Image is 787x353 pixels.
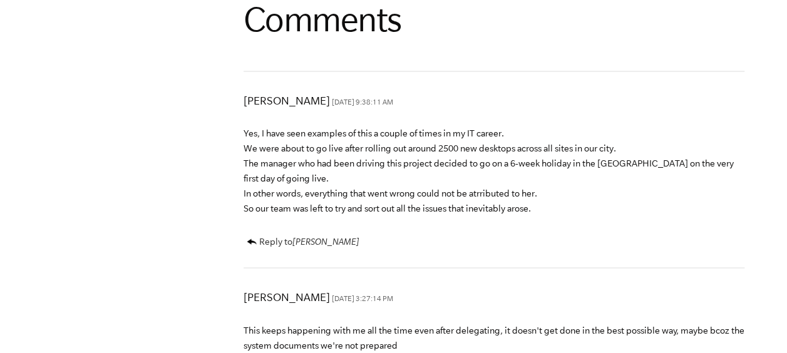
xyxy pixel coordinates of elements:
[244,289,330,307] h4: [PERSON_NAME]
[244,236,363,247] button: Reply to[PERSON_NAME]
[332,294,393,302] div: [DATE] 3:27:14 PM
[292,237,359,247] em: [PERSON_NAME]
[724,293,787,353] iframe: Chat Widget
[244,92,330,110] h4: [PERSON_NAME]
[244,126,744,216] p: Yes, I have seen examples of this a couple of times in my IT career. We were about to go live aft...
[244,323,744,353] p: This keeps happening with me all the time even after delegating, it doesn't get done in the best ...
[332,98,393,106] div: [DATE] 9:38:11 AM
